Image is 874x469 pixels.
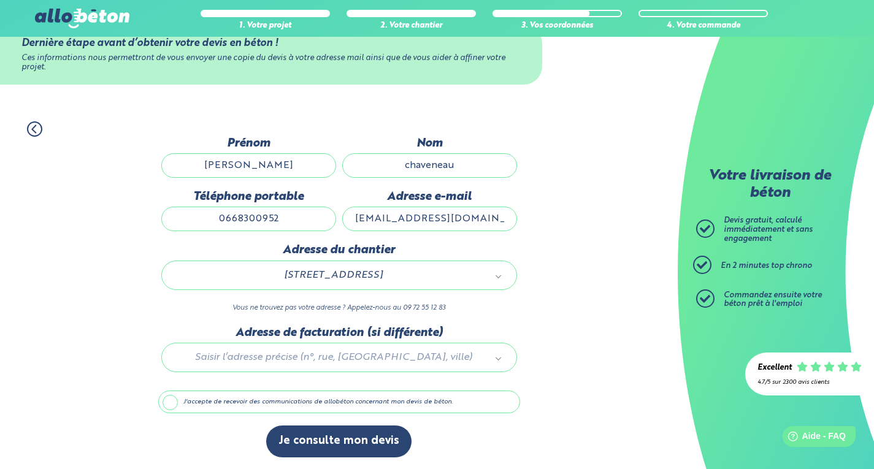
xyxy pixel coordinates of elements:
[342,137,517,150] label: Nom
[493,21,622,31] div: 3. Vos coordonnées
[161,207,336,231] input: ex : 0642930817
[161,153,336,178] input: Quel est votre prénom ?
[161,137,336,150] label: Prénom
[174,267,504,283] a: [STREET_ADDRESS]
[179,267,488,283] span: [STREET_ADDRESS]
[21,37,520,49] div: Dernière étape avant d’obtenir votre devis en béton !
[158,391,520,414] label: J'accepte de recevoir des communications de allobéton concernant mon devis de béton.
[347,21,476,31] div: 2. Votre chantier
[765,421,861,456] iframe: Help widget launcher
[342,190,517,204] label: Adresse e-mail
[342,207,517,231] input: ex : contact@allobeton.fr
[161,190,336,204] label: Téléphone portable
[161,302,517,314] p: Vous ne trouvez pas votre adresse ? Appelez-nous au 09 72 55 12 83
[21,54,520,72] div: Ces informations nous permettront de vous envoyer une copie du devis à votre adresse mail ainsi q...
[342,153,517,178] input: Quel est votre nom de famille ?
[201,21,330,31] div: 1. Votre projet
[638,21,768,31] div: 4. Votre commande
[35,9,129,28] img: allobéton
[266,425,412,457] button: Je consulte mon devis
[161,243,517,257] label: Adresse du chantier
